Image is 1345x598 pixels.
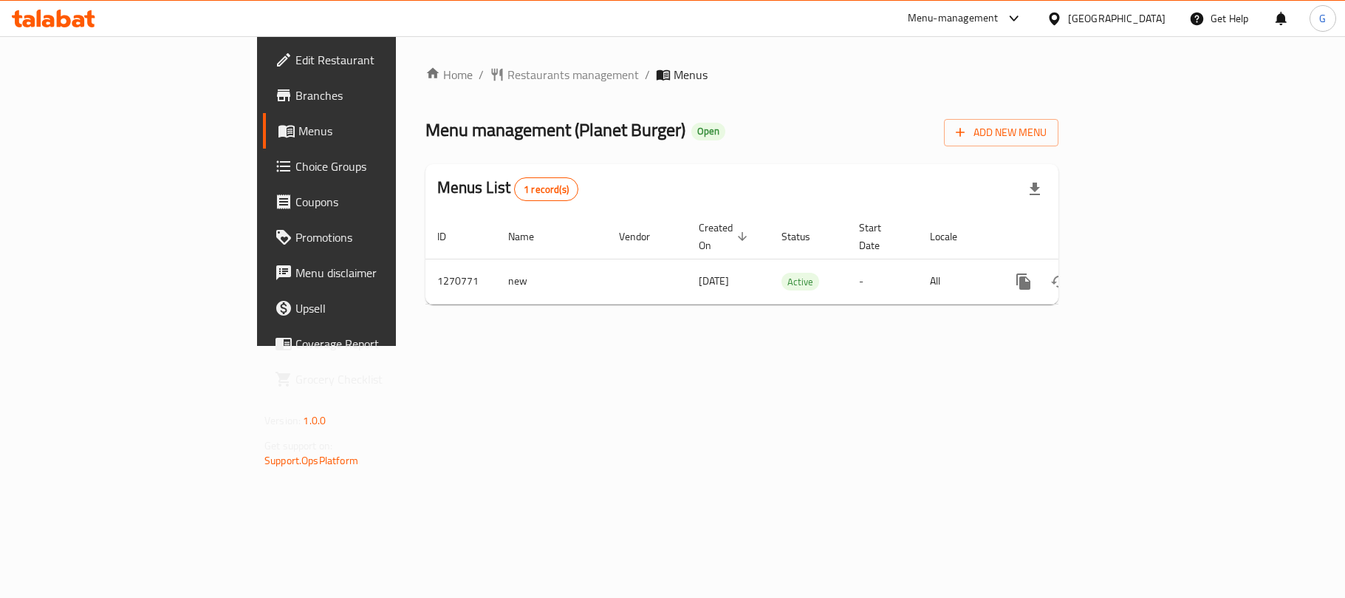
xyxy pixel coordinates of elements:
span: Upsell [295,299,470,317]
td: new [496,259,607,304]
a: Edit Restaurant [263,42,482,78]
span: ID [437,228,465,245]
span: Vendor [619,228,669,245]
span: Branches [295,86,470,104]
span: Edit Restaurant [295,51,470,69]
button: Change Status [1041,264,1077,299]
a: Support.OpsPlatform [264,451,358,470]
th: Actions [994,214,1160,259]
a: Choice Groups [263,149,482,184]
span: Get support on: [264,436,332,455]
span: Choice Groups [295,157,470,175]
a: Upsell [263,290,482,326]
span: Name [508,228,553,245]
li: / [645,66,650,84]
span: Restaurants management [507,66,639,84]
span: 1 record(s) [515,183,578,197]
button: Add New Menu [944,119,1058,146]
div: Total records count [514,177,578,201]
div: Open [691,123,725,140]
span: G [1319,10,1326,27]
table: enhanced table [425,214,1160,305]
td: - [847,259,918,304]
span: Promotions [295,228,470,246]
div: [GEOGRAPHIC_DATA] [1068,10,1166,27]
a: Grocery Checklist [263,361,482,397]
a: Promotions [263,220,482,255]
span: Status [781,228,829,245]
span: Grocery Checklist [295,370,470,388]
span: Open [691,125,725,137]
span: Start Date [859,219,900,254]
a: Coverage Report [263,326,482,361]
span: [DATE] [699,271,729,290]
span: 1.0.0 [303,411,326,430]
span: Menu management ( Planet Burger ) [425,113,685,146]
button: more [1006,264,1041,299]
div: Menu-management [908,10,999,27]
span: Created On [699,219,752,254]
h2: Menus List [437,177,578,201]
span: Menus [674,66,708,84]
nav: breadcrumb [425,66,1058,84]
span: Add New Menu [956,123,1047,142]
span: Coverage Report [295,335,470,353]
span: Version: [264,411,301,430]
a: Coupons [263,184,482,220]
td: All [918,259,994,304]
a: Menu disclaimer [263,255,482,290]
span: Menus [298,122,470,140]
span: Locale [930,228,976,245]
span: Coupons [295,193,470,211]
span: Menu disclaimer [295,264,470,282]
div: Export file [1017,171,1053,207]
a: Branches [263,78,482,113]
a: Restaurants management [490,66,639,84]
span: Active [781,273,819,290]
a: Menus [263,113,482,149]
